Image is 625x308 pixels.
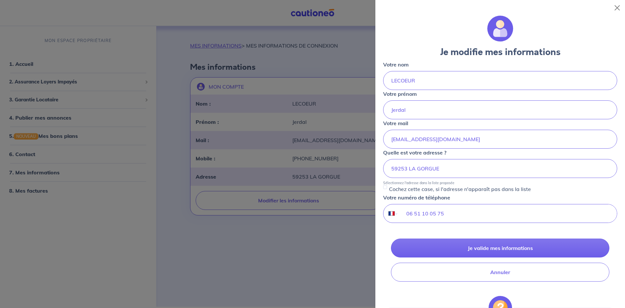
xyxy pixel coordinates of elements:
p: Sélectionnez l'adresse dans la liste proposée [383,181,454,185]
p: Votre mail [383,119,408,127]
button: Annuler [391,263,609,282]
h3: Je modifie mes informations [383,47,617,58]
input: Doe [383,71,617,90]
p: Quelle est votre adresse ? [383,149,446,156]
p: Votre prénom [383,90,417,98]
p: Votre numéro de téléphone [383,194,450,201]
p: Votre nom [383,61,409,68]
p: Cochez cette case, si l'adresse n'apparaît pas dans la liste [389,185,531,193]
input: mail@mail.com [383,130,617,149]
button: Je valide mes informations [391,239,609,257]
input: 06 34 34 34 34 [398,204,617,223]
input: 11 rue de la liberté 75000 Paris [383,159,617,178]
img: illu_account.svg [487,16,513,42]
input: John [383,100,617,119]
button: Close [612,3,622,13]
